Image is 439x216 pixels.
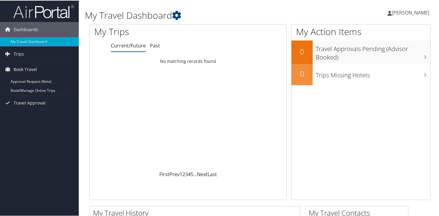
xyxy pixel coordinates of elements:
h1: My Trips [94,25,200,37]
a: 0Trips Missing Hotels [291,63,431,85]
h1: My Action Items [291,25,431,37]
img: airportal-logo.png [13,4,74,18]
a: 2 [182,170,185,177]
a: Current/Future [111,42,146,48]
a: 5 [191,170,193,177]
span: Book Travel [14,61,37,76]
a: [PERSON_NAME] [387,3,435,21]
span: … [193,170,197,177]
h3: Trips Missing Hotels [316,67,431,79]
a: 3 [185,170,188,177]
a: Prev [169,170,180,177]
h2: 0 [291,46,313,56]
a: Next [197,170,208,177]
td: No matching records found [90,55,286,66]
a: 4 [188,170,191,177]
h1: My Travel Dashboard [85,8,318,21]
span: Trips [14,46,24,61]
span: Dashboards [14,21,38,37]
a: First [159,170,169,177]
h2: 0 [291,68,313,78]
a: Last [208,170,217,177]
a: 1 [180,170,182,177]
h3: Travel Approvals Pending (Advisor Booked) [316,41,431,61]
span: [PERSON_NAME] [392,9,429,15]
a: 0Travel Approvals Pending (Advisor Booked) [291,40,431,63]
a: Past [150,42,160,48]
span: Travel Approval [14,95,45,110]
